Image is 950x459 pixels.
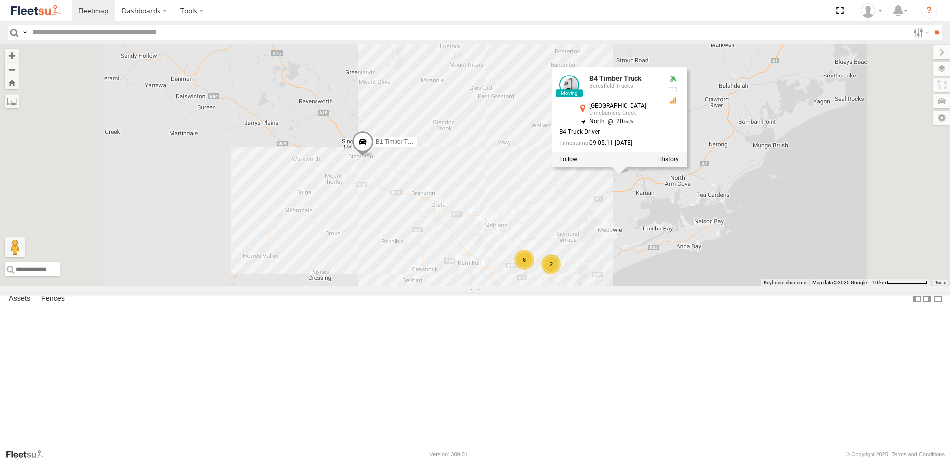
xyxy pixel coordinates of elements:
[892,451,945,457] a: Terms and Conditions
[846,451,945,457] div: © Copyright 2025 -
[10,4,62,17] img: fleetsu-logo-horizontal.svg
[5,449,51,459] a: Visit our Website
[559,129,659,136] div: B4 Truck Driver
[921,3,937,19] i: ?
[376,138,419,145] span: B1 Timber Truck
[912,292,922,306] label: Dock Summary Table to the Left
[667,76,679,83] div: Valid GPS Fix
[559,156,577,163] label: Realtime tracking of Asset
[922,292,932,306] label: Dock Summary Table to the Right
[559,140,659,146] div: Date/time of location update
[764,279,806,286] button: Keyboard shortcuts
[589,111,659,117] div: Limeburners Creek
[935,281,946,285] a: Terms (opens in new tab)
[514,250,534,270] div: 6
[659,156,679,163] label: View Asset History
[36,292,70,306] label: Fences
[812,280,867,285] span: Map data ©2025 Google
[589,118,605,125] span: North
[5,49,19,62] button: Zoom in
[4,292,35,306] label: Assets
[589,84,659,90] div: Beresfield Trucks
[5,94,19,108] label: Measure
[667,97,679,105] div: GSM Signal = 2
[589,76,659,83] div: B4 Timber Truck
[872,280,886,285] span: 10 km
[5,62,19,76] button: Zoom out
[667,86,679,94] div: No battery health information received from this device.
[589,103,659,110] div: [GEOGRAPHIC_DATA]
[909,25,931,40] label: Search Filter Options
[870,279,930,286] button: Map Scale: 10 km per 78 pixels
[5,76,19,89] button: Zoom Home
[933,111,950,125] label: Map Settings
[21,25,29,40] label: Search Query
[933,292,943,306] label: Hide Summary Table
[430,451,468,457] div: Version: 309.01
[5,237,25,257] button: Drag Pegman onto the map to open Street View
[605,118,633,125] span: 20
[857,3,886,18] div: Matt Curtis
[541,254,561,274] div: 2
